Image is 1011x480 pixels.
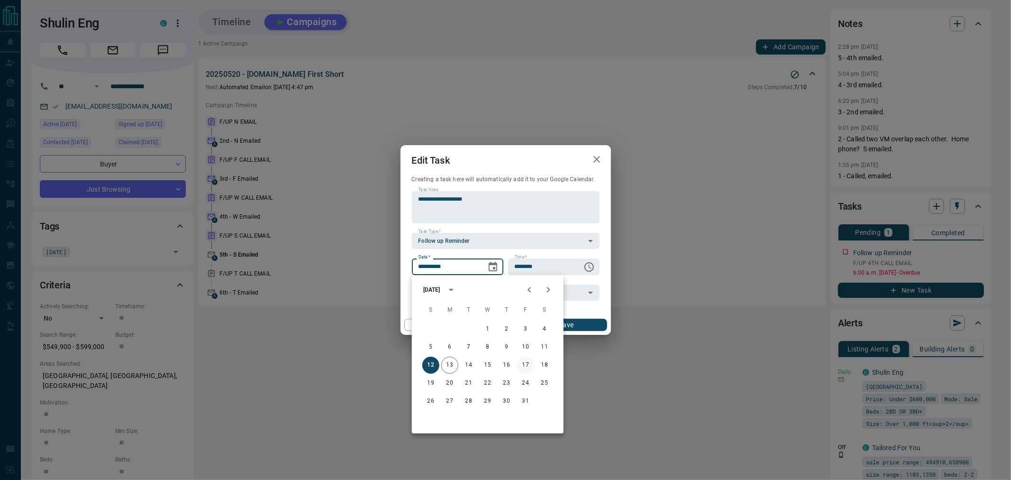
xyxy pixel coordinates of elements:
button: 10 [517,339,534,356]
button: 25 [536,375,553,392]
button: Next month [539,280,558,299]
button: Choose date, selected date is Oct 12, 2025 [483,258,502,277]
span: Tuesday [460,301,477,320]
button: 7 [460,339,477,356]
button: 19 [422,375,439,392]
span: Thursday [498,301,515,320]
span: Saturday [536,301,553,320]
button: 4 [536,321,553,338]
button: 9 [498,339,515,356]
label: Time [515,254,527,260]
button: 31 [517,393,534,410]
h2: Edit Task [401,145,461,175]
span: Sunday [422,301,439,320]
button: 18 [536,357,553,374]
button: 11 [536,339,553,356]
button: 13 [441,357,458,374]
button: 16 [498,357,515,374]
button: 23 [498,375,515,392]
label: Task Type [419,229,441,235]
button: 14 [460,357,477,374]
button: 20 [441,375,458,392]
button: 30 [498,393,515,410]
button: Cancel [404,319,485,331]
button: 5 [422,339,439,356]
button: 1 [479,321,496,338]
button: Save [526,319,607,331]
button: 3 [517,321,534,338]
span: Friday [517,301,534,320]
button: 29 [479,393,496,410]
button: 21 [460,375,477,392]
span: Wednesday [479,301,496,320]
button: 27 [441,393,458,410]
button: 12 [422,357,439,374]
button: calendar view is open, switch to year view [443,282,459,298]
label: Date [419,254,430,260]
button: 24 [517,375,534,392]
div: [DATE] [423,286,440,294]
div: Follow up Reminder [412,233,600,249]
p: Creating a task here will automatically add it to your Google Calendar. [412,175,600,184]
button: Previous month [520,280,539,299]
button: Choose time, selected time is 6:00 AM [580,258,599,277]
label: Task Note [419,187,438,193]
button: 17 [517,357,534,374]
button: 8 [479,339,496,356]
button: 2 [498,321,515,338]
span: Monday [441,301,458,320]
button: 15 [479,357,496,374]
button: 28 [460,393,477,410]
button: 6 [441,339,458,356]
button: 26 [422,393,439,410]
button: 22 [479,375,496,392]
